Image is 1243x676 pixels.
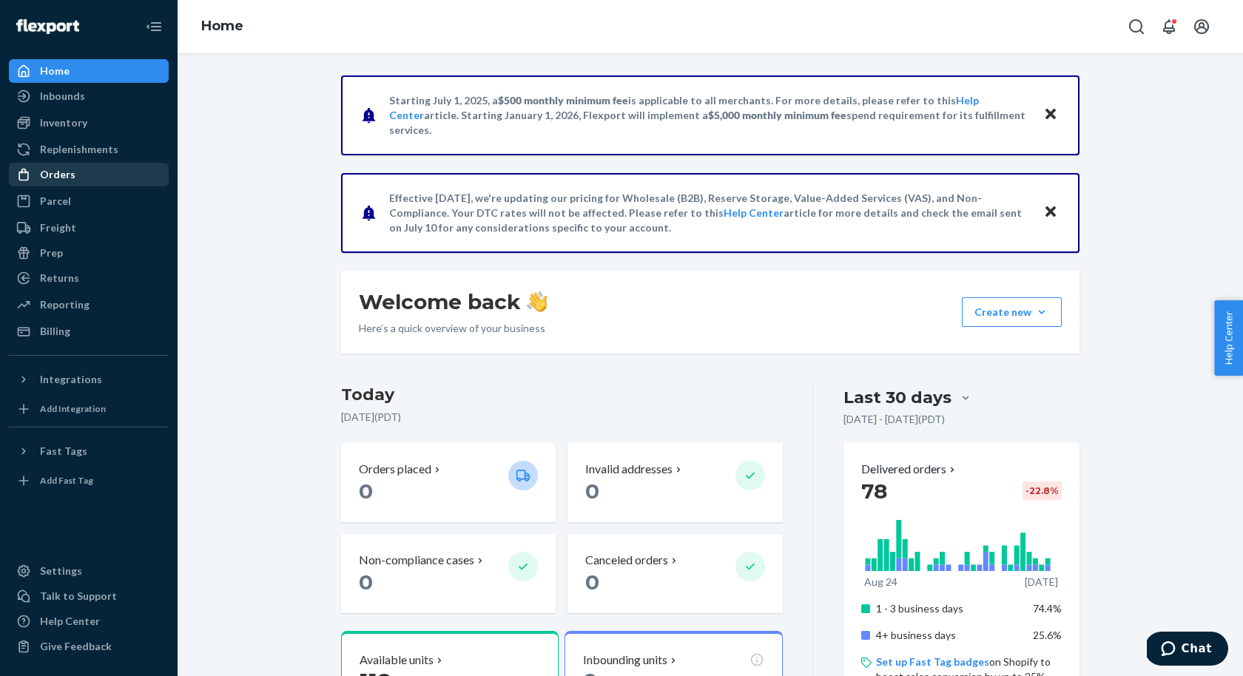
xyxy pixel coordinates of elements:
a: Prep [9,241,169,265]
p: Available units [360,652,434,669]
div: Integrations [40,372,102,387]
div: Freight [40,220,76,235]
div: Returns [40,271,79,285]
div: Add Integration [40,402,106,415]
a: Add Integration [9,397,169,421]
p: Aug 24 [864,575,897,589]
a: Orders [9,163,169,186]
p: Inbounding units [583,652,667,669]
a: Inbounds [9,84,169,108]
div: Billing [40,324,70,339]
div: Help Center [40,614,100,629]
p: [DATE] ( PDT ) [341,410,783,425]
span: 0 [585,479,599,504]
button: Open notifications [1154,12,1184,41]
ol: breadcrumbs [189,5,255,48]
a: Replenishments [9,138,169,161]
span: 0 [359,569,373,595]
div: Fast Tags [40,444,87,459]
button: Non-compliance cases 0 [341,534,556,613]
button: Close [1041,202,1060,223]
a: Home [9,59,169,83]
button: Open account menu [1187,12,1216,41]
a: Returns [9,266,169,290]
a: Billing [9,320,169,343]
h1: Welcome back [359,288,548,315]
div: Inbounds [40,89,85,104]
a: Help Center [724,206,784,219]
a: Reporting [9,293,169,317]
button: Fast Tags [9,439,169,463]
span: 0 [585,569,599,595]
div: -22.8 % [1023,481,1062,500]
div: Last 30 days [843,386,951,409]
button: Help Center [1214,300,1243,376]
a: Parcel [9,189,169,213]
img: hand-wave emoji [527,291,548,312]
span: 25.6% [1033,629,1062,641]
div: Inventory [40,115,87,130]
div: Add Fast Tag [40,474,93,487]
button: Create new [962,297,1062,327]
span: 0 [359,479,373,504]
button: Invalid addresses 0 [567,443,782,522]
span: 74.4% [1033,602,1062,615]
span: $5,000 monthly minimum fee [708,109,846,121]
p: 1 - 3 business days [876,601,1022,616]
div: Reporting [40,297,90,312]
h3: Today [341,383,783,407]
iframe: Opens a widget where you can chat to one of our agents [1147,632,1228,669]
button: Delivered orders [861,461,958,478]
button: Open Search Box [1122,12,1151,41]
button: Give Feedback [9,635,169,658]
p: Effective [DATE], we're updating our pricing for Wholesale (B2B), Reserve Storage, Value-Added Se... [389,191,1029,235]
a: Help Center [9,609,169,633]
div: Replenishments [40,142,118,157]
button: Canceled orders 0 [567,534,782,613]
div: Settings [40,564,82,578]
p: [DATE] - [DATE] ( PDT ) [843,412,945,427]
a: Settings [9,559,169,583]
a: Inventory [9,111,169,135]
button: Orders placed 0 [341,443,556,522]
a: Set up Fast Tag badges [876,655,989,668]
a: Home [201,18,243,34]
button: Close [1041,104,1060,126]
p: Orders placed [359,461,431,478]
span: 78 [861,479,887,504]
div: Parcel [40,194,71,209]
button: Talk to Support [9,584,169,608]
span: $500 monthly minimum fee [498,94,628,107]
div: Talk to Support [40,589,117,604]
div: Orders [40,167,75,182]
button: Close Navigation [139,12,169,41]
img: Flexport logo [16,19,79,34]
p: Canceled orders [585,552,668,569]
p: 4+ business days [876,628,1022,643]
p: Invalid addresses [585,461,673,478]
div: Prep [40,246,63,260]
div: Home [40,64,70,78]
a: Freight [9,216,169,240]
div: Give Feedback [40,639,112,654]
p: Here’s a quick overview of your business [359,321,548,336]
button: Integrations [9,368,169,391]
a: Add Fast Tag [9,469,169,493]
p: Starting July 1, 2025, a is applicable to all merchants. For more details, please refer to this a... [389,93,1029,138]
p: [DATE] [1025,575,1058,589]
p: Non-compliance cases [359,552,474,569]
